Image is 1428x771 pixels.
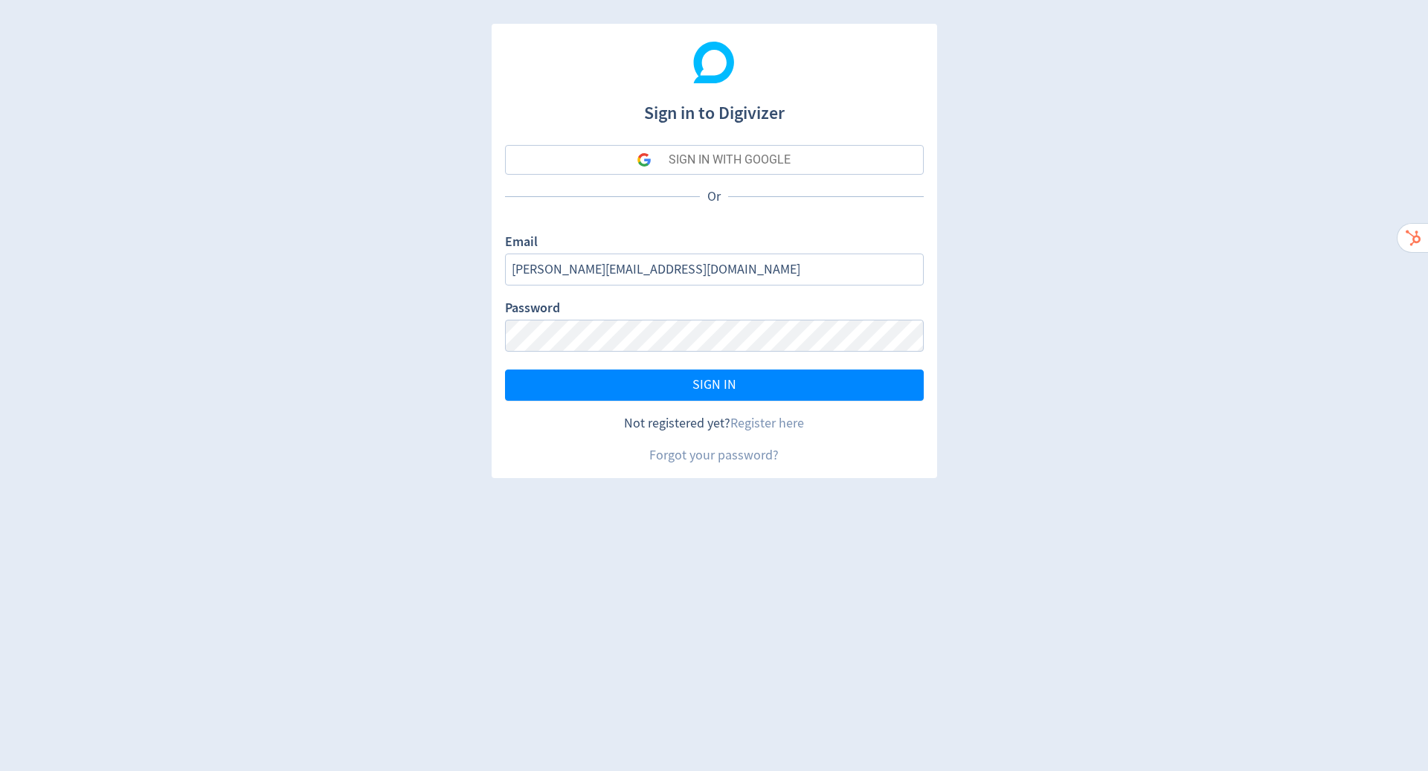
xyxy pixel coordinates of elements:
[505,88,924,126] h1: Sign in to Digivizer
[505,299,560,320] label: Password
[693,42,735,83] img: Digivizer Logo
[505,370,924,401] button: SIGN IN
[669,145,791,175] div: SIGN IN WITH GOOGLE
[730,415,804,432] a: Register here
[692,378,736,392] span: SIGN IN
[505,233,538,254] label: Email
[505,145,924,175] button: SIGN IN WITH GOOGLE
[649,447,779,464] a: Forgot your password?
[505,414,924,433] div: Not registered yet?
[28,54,219,68] p: Message from Emma, sent 46w ago
[28,39,219,54] p: Hi there 👋🏽 Looking for performance insights? How can I help?
[700,187,728,206] p: Or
